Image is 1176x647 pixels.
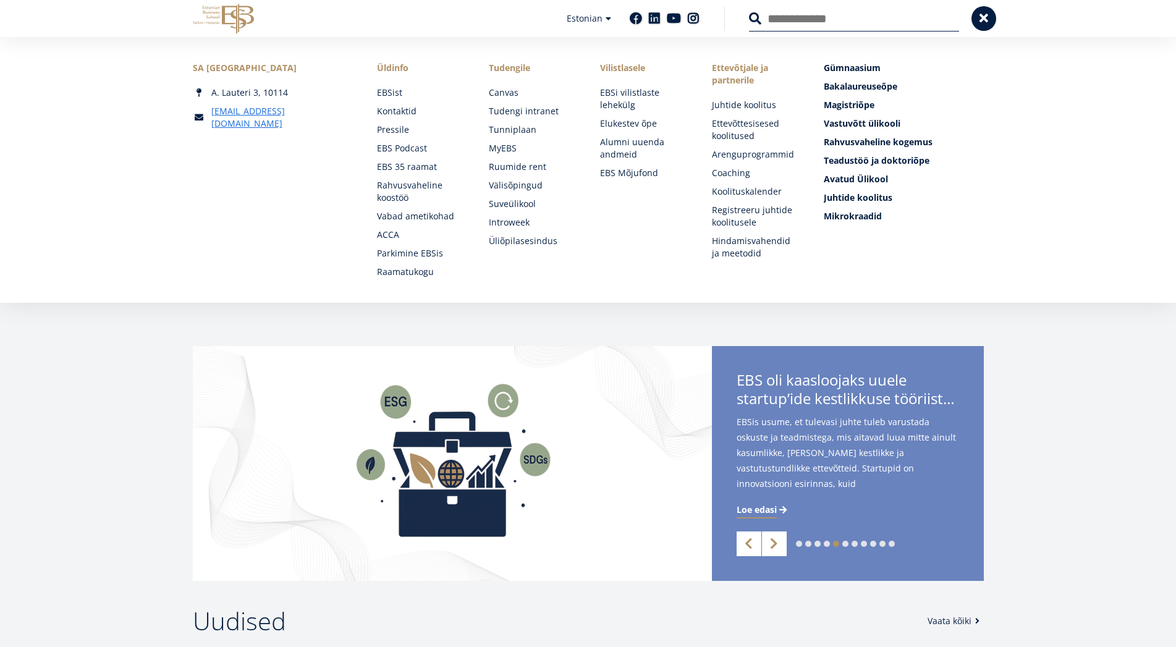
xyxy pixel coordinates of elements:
span: Ettevõtjale ja partnerile [712,62,799,87]
a: Tunniplaan [489,124,576,136]
a: Elukestev õpe [600,117,687,130]
a: Parkimine EBSis [377,247,464,260]
a: 6 [842,541,848,547]
span: Magistriõpe [824,99,874,111]
a: MyEBS [489,142,576,154]
a: Kontaktid [377,105,464,117]
span: Teadustöö ja doktoriõpe [824,154,929,166]
span: Vilistlasele [600,62,687,74]
span: Vastuvõtt ülikooli [824,117,900,129]
span: startup’ide kestlikkuse tööriistakastile [737,389,959,408]
a: Coaching [712,167,799,179]
a: Teadustöö ja doktoriõpe [824,154,983,167]
a: 10 [879,541,886,547]
a: 7 [852,541,858,547]
a: Juhtide koolitus [712,99,799,111]
div: SA [GEOGRAPHIC_DATA] [193,62,352,74]
a: 9 [870,541,876,547]
a: Ettevõttesisesed koolitused [712,117,799,142]
a: Suveülikool [489,198,576,210]
a: Ruumide rent [489,161,576,173]
a: Tudengile [489,62,576,74]
a: 11 [889,541,895,547]
span: Avatud Ülikool [824,173,888,185]
span: EBSis usume, et tulevasi juhte tuleb varustada oskuste ja teadmistega, mis aitavad luua mitte ain... [737,414,959,511]
a: Previous [737,531,761,556]
a: Pressile [377,124,464,136]
span: Mikrokraadid [824,210,882,222]
a: Introweek [489,216,576,229]
span: EBS oli kaasloojaks uuele [737,371,959,412]
a: Rahvusvaheline kogemus [824,136,983,148]
a: [EMAIL_ADDRESS][DOMAIN_NAME] [211,105,352,130]
a: EBS 35 raamat [377,161,464,173]
a: Vastuvõtt ülikooli [824,117,983,130]
a: Raamatukogu [377,266,464,278]
a: Arenguprogrammid [712,148,799,161]
a: Loe edasi [737,504,789,516]
div: A. Lauteri 3, 10114 [193,87,352,99]
a: Vabad ametikohad [377,210,464,222]
img: Startup toolkit image [193,346,712,581]
a: 5 [833,541,839,547]
a: Koolituskalender [712,185,799,198]
a: Mikrokraadid [824,210,983,222]
a: Linkedin [648,12,661,25]
a: 4 [824,541,830,547]
h2: Uudised [193,606,915,636]
a: Instagram [687,12,700,25]
a: Youtube [667,12,681,25]
a: EBSist [377,87,464,99]
a: Hindamisvahendid ja meetodid [712,235,799,260]
a: Facebook [630,12,642,25]
span: Üldinfo [377,62,464,74]
span: Bakalaureuseõpe [824,80,897,92]
span: Juhtide koolitus [824,192,892,203]
span: Rahvusvaheline kogemus [824,136,933,148]
a: Alumni uuenda andmeid [600,136,687,161]
a: Avatud Ülikool [824,173,983,185]
a: Canvas [489,87,576,99]
a: EBS Mõjufond [600,167,687,179]
a: Rahvusvaheline koostöö [377,179,464,204]
a: Tudengi intranet [489,105,576,117]
a: Registreeru juhtide koolitusele [712,204,799,229]
a: 2 [805,541,811,547]
span: Gümnaasium [824,62,881,74]
a: Juhtide koolitus [824,192,983,204]
a: Gümnaasium [824,62,983,74]
a: Bakalaureuseõpe [824,80,983,93]
a: Vaata kõiki [928,615,984,627]
a: 3 [814,541,821,547]
a: Magistriõpe [824,99,983,111]
a: ACCA [377,229,464,241]
a: 8 [861,541,867,547]
span: Loe edasi [737,504,777,516]
a: Välisõpingud [489,179,576,192]
a: 1 [796,541,802,547]
a: Next [762,531,787,556]
a: EBS Podcast [377,142,464,154]
a: EBSi vilistlaste lehekülg [600,87,687,111]
a: Üliõpilasesindus [489,235,576,247]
